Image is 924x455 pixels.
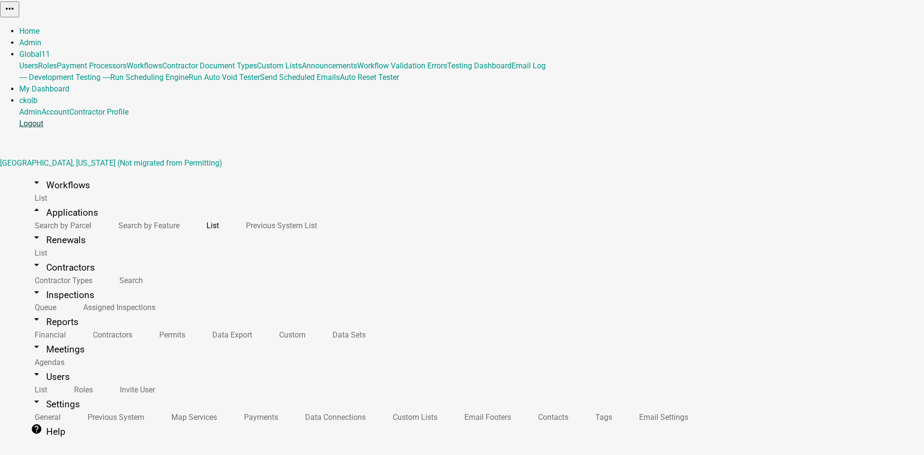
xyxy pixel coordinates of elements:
a: Custom [264,325,317,345]
a: arrow_drop_downRenewals [19,229,97,251]
a: Queue [19,297,68,318]
a: Contractors [77,325,144,345]
a: Roles [38,61,57,70]
a: arrow_drop_downWorkflows [19,174,102,196]
a: Auto Reset Tester [340,73,399,82]
a: Contractor Document Types [162,61,257,70]
a: Run Scheduling Engine [110,73,189,82]
i: more_horiz [4,3,15,14]
a: Agendas [19,352,76,373]
i: arrow_drop_up [31,204,42,216]
a: Financial [19,325,77,345]
a: Send Scheduled Emails [260,73,340,82]
i: arrow_drop_down [31,177,42,188]
a: Email Log [512,61,546,70]
a: Announcements [302,61,357,70]
a: List [19,188,59,208]
a: arrow_drop_downInspections [19,284,106,306]
div: Global11 [19,60,924,83]
a: Tags [580,407,624,428]
a: arrow_drop_downReports [19,311,90,333]
a: Search by Parcel [19,215,103,236]
a: General [19,407,72,428]
a: Previous System [72,407,156,428]
a: Workflow Validation Errors [357,61,447,70]
a: Home [19,26,39,36]
i: arrow_drop_down [31,259,42,271]
a: arrow_drop_upApplications [19,201,110,224]
a: Search [104,270,154,291]
a: arrow_drop_downUsers [19,365,81,388]
a: Invite User [104,379,167,400]
a: Account [41,107,69,117]
a: arrow_drop_downMeetings [19,338,96,361]
a: Map Services [156,407,229,428]
a: Payment Processors [57,61,127,70]
i: arrow_drop_down [31,286,42,298]
i: arrow_drop_down [31,368,42,380]
a: Data Sets [317,325,377,345]
a: Payments [229,407,290,428]
a: ckolb [19,96,38,105]
a: Roles [59,379,104,400]
a: Run Auto Void Tester [189,73,260,82]
a: Workflows [127,61,162,70]
a: Data Export [197,325,264,345]
a: Email Settings [624,407,700,428]
div: ckolb [19,106,924,130]
a: Search by Feature [103,215,191,236]
a: Assigned Inspections [68,297,167,318]
a: Contacts [523,407,580,428]
a: arrow_drop_downSettings [19,393,91,416]
i: arrow_drop_down [31,313,42,325]
a: Permits [144,325,197,345]
a: Contractor Profile [69,107,128,117]
a: helpHelp [19,420,77,443]
a: Custom Lists [377,407,449,428]
a: List [191,215,231,236]
a: Contractor Types [19,270,104,291]
a: List [19,243,59,263]
a: Global11 [19,50,50,59]
a: Custom Lists [257,61,302,70]
i: help [31,423,42,435]
a: Admin [19,38,41,47]
i: arrow_drop_down [31,232,42,243]
a: Data Connections [290,407,377,428]
a: Users [19,61,38,70]
a: Logout [19,119,43,128]
a: Previous System List [231,215,329,236]
a: Email Footers [449,407,523,428]
i: arrow_drop_down [31,341,42,352]
span: 11 [41,50,50,59]
a: Admin [19,107,41,117]
a: My Dashboard [19,84,69,93]
a: ---- Development Testing ---- [19,73,110,82]
a: arrow_drop_downContractors [19,256,106,279]
a: List [19,379,59,400]
i: arrow_drop_down [31,396,42,407]
a: Testing Dashboard [447,61,512,70]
